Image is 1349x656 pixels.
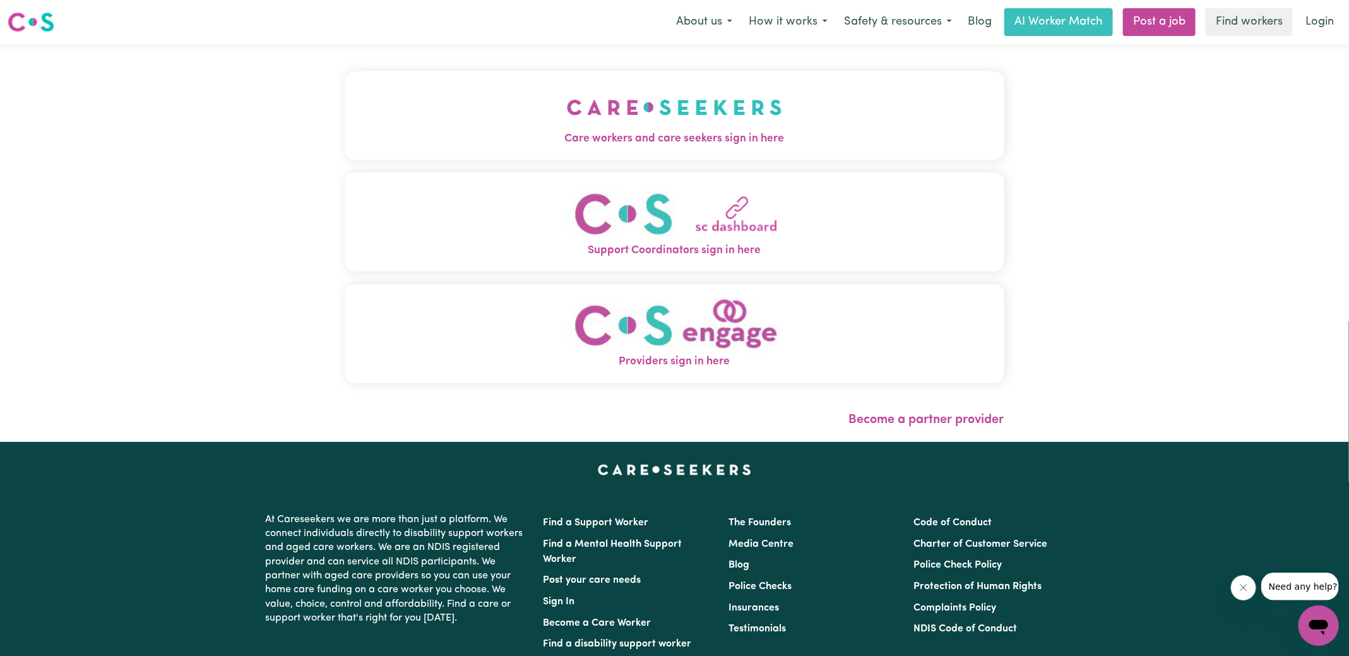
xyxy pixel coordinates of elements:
a: Find a disability support worker [544,639,692,649]
button: Support Coordinators sign in here [345,172,1004,271]
a: Insurances [728,603,779,613]
iframe: Message from company [1261,573,1339,600]
a: The Founders [728,518,791,528]
a: Become a Care Worker [544,618,651,628]
a: Find workers [1206,8,1293,36]
button: How it works [740,9,836,35]
button: Safety & resources [836,9,960,35]
a: Blog [960,8,999,36]
a: Become a partner provider [849,414,1004,426]
a: Testimonials [728,624,786,634]
a: Protection of Human Rights [913,581,1042,592]
a: Careseekers logo [8,8,54,37]
span: Support Coordinators sign in here [345,242,1004,259]
a: AI Worker Match [1004,8,1113,36]
a: Blog [728,560,749,570]
button: About us [668,9,740,35]
iframe: Button to launch messaging window [1298,605,1339,646]
p: At Careseekers we are more than just a platform. We connect individuals directly to disability su... [266,508,528,631]
iframe: Close message [1231,575,1256,600]
a: Police Check Policy [913,560,1002,570]
button: Providers sign in here [345,284,1004,383]
a: Find a Support Worker [544,518,649,528]
a: Charter of Customer Service [913,539,1047,549]
a: Media Centre [728,539,793,549]
a: Sign In [544,597,575,607]
span: Providers sign in here [345,354,1004,370]
span: Care workers and care seekers sign in here [345,131,1004,147]
a: Post your care needs [544,575,641,585]
img: Careseekers logo [8,11,54,33]
a: Post a job [1123,8,1196,36]
a: Find a Mental Health Support Worker [544,539,682,564]
a: Careseekers home page [598,465,751,475]
a: Login [1298,8,1341,36]
a: NDIS Code of Conduct [913,624,1017,634]
button: Care workers and care seekers sign in here [345,71,1004,160]
a: Police Checks [728,581,792,592]
a: Code of Conduct [913,518,992,528]
a: Complaints Policy [913,603,996,613]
